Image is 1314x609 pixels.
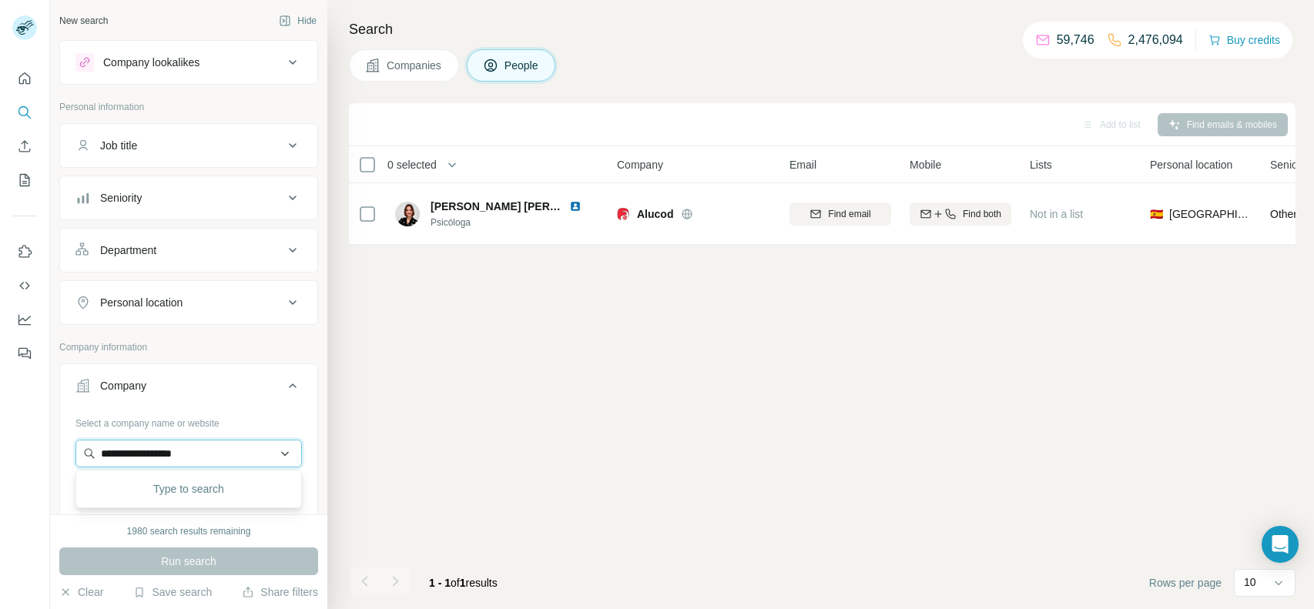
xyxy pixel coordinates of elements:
div: New search [59,14,108,28]
button: Enrich CSV [12,132,37,160]
span: Lists [1030,157,1052,172]
span: results [429,577,498,589]
div: 1980 search results remaining [127,524,251,538]
button: Find both [910,202,1011,226]
button: Feedback [12,340,37,367]
div: Open Intercom Messenger [1262,526,1299,563]
button: Dashboard [12,306,37,333]
button: Save search [133,584,212,600]
span: Psicóloga [431,216,600,229]
button: My lists [12,166,37,194]
span: [GEOGRAPHIC_DATA] [1169,206,1252,222]
p: Personal information [59,100,318,114]
div: Select a company name or website [75,410,302,430]
span: Personal location [1150,157,1232,172]
div: Personal location [100,295,183,310]
p: Company information [59,340,318,354]
span: Companies [387,58,443,73]
p: Upload a CSV of company websites. [75,511,302,525]
button: Use Surfe API [12,272,37,299]
span: 1 - 1 [429,577,451,589]
button: Search [12,99,37,126]
button: Buy credits [1208,29,1280,51]
span: Other [1270,208,1297,220]
span: 0 selected [387,157,437,172]
button: Use Surfe on LinkedIn [12,238,37,266]
img: LinkedIn logo [569,200,582,212]
span: 🇪🇸 [1150,206,1163,222]
span: 1 [460,577,466,589]
p: 59,746 [1057,31,1094,49]
span: Seniority [1270,157,1312,172]
span: Not in a list [1030,208,1083,220]
div: Company lookalikes [103,55,199,70]
button: Company lookalikes [60,44,317,81]
button: Company [60,367,317,410]
p: 10 [1244,574,1256,590]
button: Find email [789,202,891,226]
div: Seniority [100,190,142,206]
img: Avatar [395,202,420,226]
button: Seniority [60,179,317,216]
button: Job title [60,127,317,164]
div: Type to search [79,473,298,504]
span: Email [789,157,816,172]
button: Department [60,232,317,269]
div: Company [100,378,146,393]
span: People [504,58,540,73]
button: Clear [59,584,103,600]
span: Company [617,157,663,172]
span: Mobile [910,157,941,172]
button: Hide [268,9,327,32]
button: Personal location [60,284,317,321]
div: Department [100,243,156,258]
span: of [451,577,460,589]
button: Quick start [12,65,37,92]
span: Find email [828,207,870,221]
h4: Search [349,18,1296,40]
span: [PERSON_NAME] [PERSON_NAME] [431,200,615,212]
div: Job title [100,138,137,153]
img: Logo of Alucod [617,208,629,220]
span: Rows per page [1149,575,1222,591]
p: 2,476,094 [1128,31,1183,49]
button: Share filters [242,584,318,600]
span: Find both [963,207,1001,221]
span: Alucod [637,206,673,222]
